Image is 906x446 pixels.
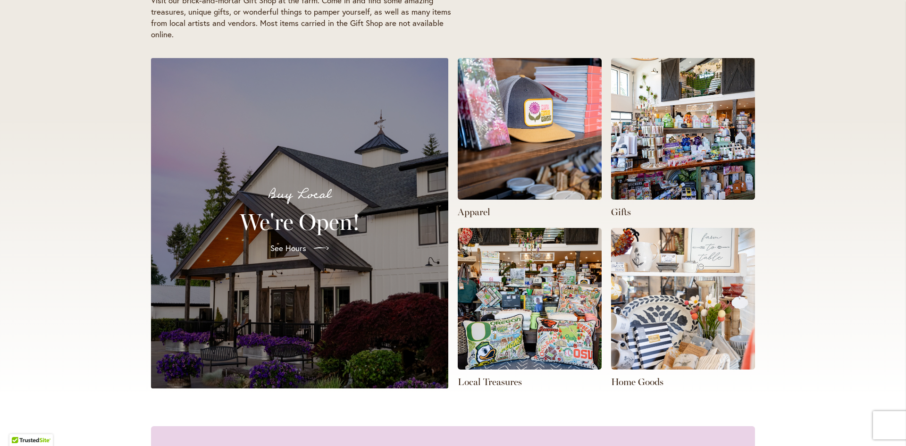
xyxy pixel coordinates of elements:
[458,375,602,388] p: Local Treasures
[162,185,437,205] p: Buy Local
[458,228,602,370] img: springgiftshop-28-1.jpg
[611,228,755,370] img: springgiftshop-62.jpg
[162,209,437,235] h2: We're Open!
[263,235,336,261] a: See Hours
[611,375,755,388] p: Home Goods
[270,243,306,254] span: See Hours
[611,205,755,219] p: Gifts
[458,205,602,219] p: Apparel
[611,58,755,200] img: springgiftshop-128.jpg
[458,58,602,200] img: springgiftshop-74-scaled-1.jpg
